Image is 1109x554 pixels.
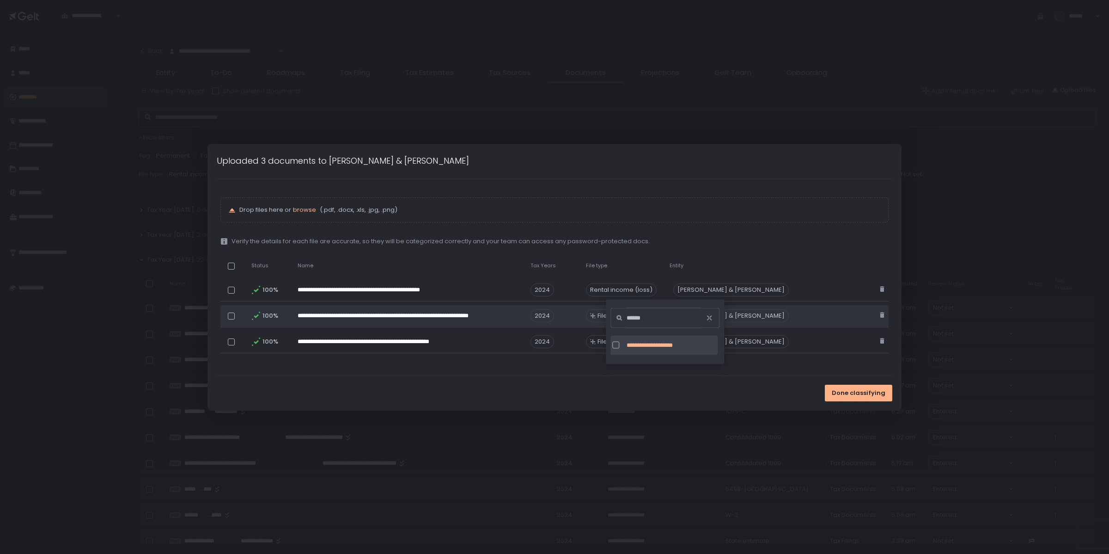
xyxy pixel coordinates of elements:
[262,338,277,346] span: 100%
[825,385,892,401] button: Done classifying
[597,312,622,320] span: File type
[673,283,789,296] div: [PERSON_NAME] & [PERSON_NAME]
[530,335,554,348] span: 2024
[293,205,316,214] span: browse
[673,335,789,348] div: [PERSON_NAME] & [PERSON_NAME]
[670,262,683,269] span: Entity
[262,286,277,294] span: 100%
[586,283,657,296] div: Rental income (loss)
[597,338,622,346] span: File type
[293,206,316,214] button: browse
[586,262,607,269] span: File type
[832,389,885,397] span: Done classifying
[318,206,397,214] span: (.pdf, .docx, .xls, .jpg, .png)
[239,206,881,214] p: Drop files here or
[530,283,554,296] span: 2024
[298,262,313,269] span: Name
[217,154,469,167] h1: Uploaded 3 documents to [PERSON_NAME] & [PERSON_NAME]
[530,309,554,322] span: 2024
[673,309,789,322] div: [PERSON_NAME] & [PERSON_NAME]
[530,262,556,269] span: Tax Years
[251,262,268,269] span: Status
[232,237,650,246] span: Verify the details for each file are accurate, so they will be categorized correctly and your tea...
[262,312,277,320] span: 100%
